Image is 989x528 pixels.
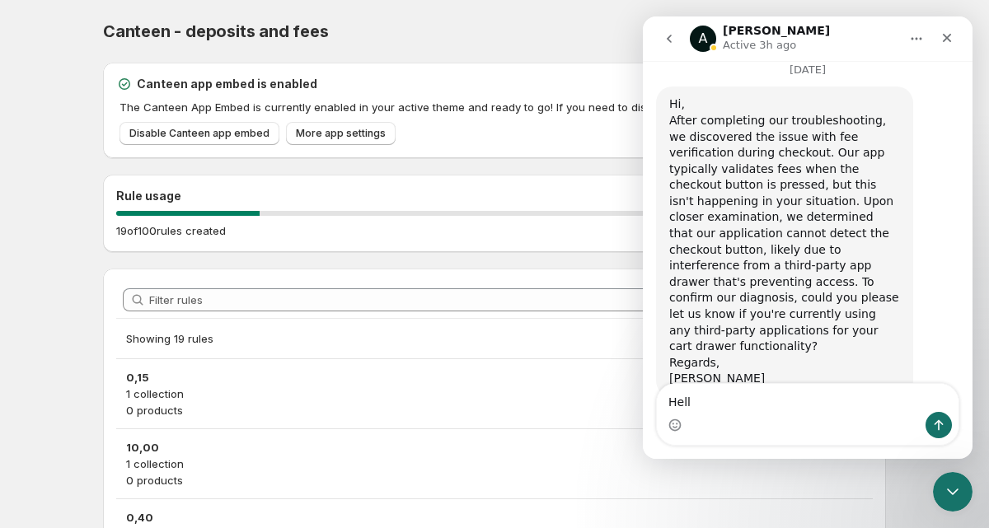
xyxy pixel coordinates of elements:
[120,99,873,115] p: The Canteen App Embed is currently enabled in your active theme and ready to go! If you need to d...
[126,472,863,488] p: 0 products
[149,288,866,311] input: Filter rules
[126,439,863,456] h3: 10,00
[116,188,873,204] h2: Rule usage
[126,332,213,345] span: Showing 19 rules
[103,21,329,41] span: Canteen - deposits and fees
[126,402,863,418] p: 0 products
[126,509,863,526] h3: 0,40
[120,122,279,145] a: Disable Canteen app embed
[933,472,973,512] iframe: Intercom live chat
[126,456,863,472] p: 1 collection
[126,385,863,402] p: 1 collection
[116,222,226,239] p: 19 of 100 rules created
[126,369,863,385] h3: 0,15
[296,127,386,140] span: More app settings
[129,127,270,140] span: Disable Canteen app embed
[286,122,396,145] a: More app settings
[643,16,973,459] iframe: Intercom live chat
[137,76,317,92] h2: Canteen app embed is enabled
